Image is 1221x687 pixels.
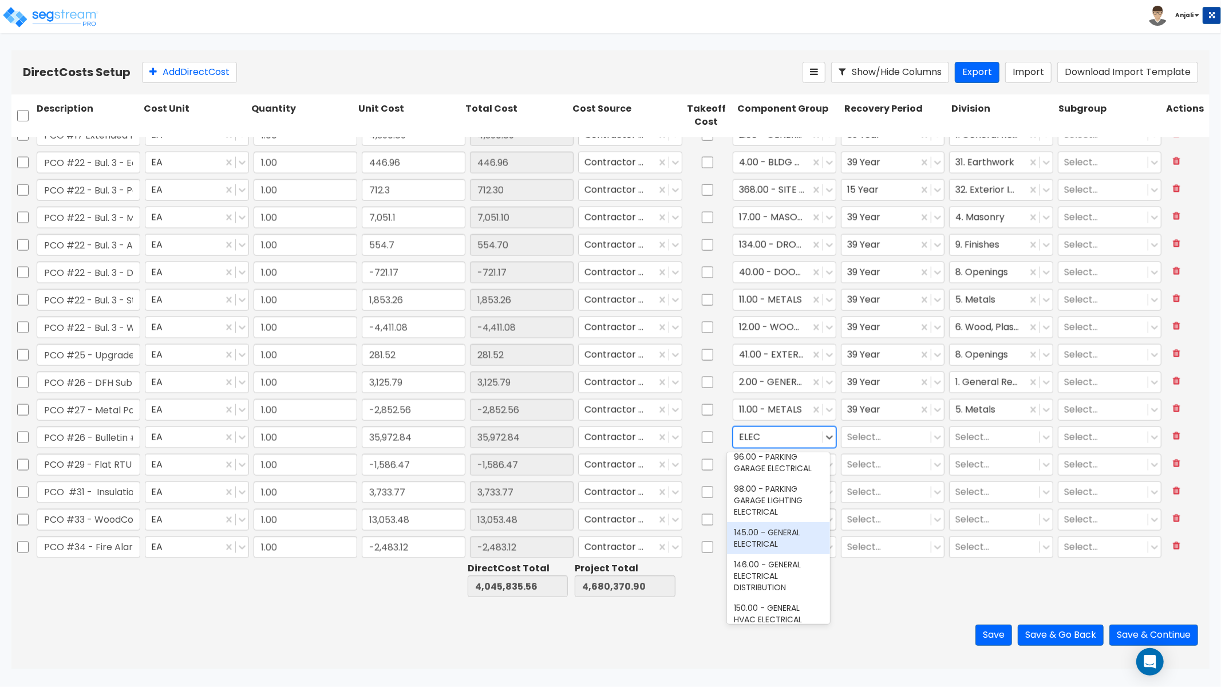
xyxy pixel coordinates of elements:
div: 11.00 - METALS [733,289,836,311]
div: Takeoff Cost [678,100,735,131]
div: 5. Metals [949,289,1053,311]
div: 31. Earthwork [949,152,1053,173]
button: Delete Row [1166,289,1187,309]
button: Delete Row [1166,207,1187,227]
div: EA [145,262,248,283]
div: Unit Cost [356,100,463,131]
button: AddDirectCost [142,62,237,83]
div: 32. Exterior Improvements [949,179,1053,201]
div: 8. Openings [949,344,1053,366]
div: 11.00 - METALS [733,399,836,421]
div: Contractor Cost, Client Cost [578,152,682,173]
div: 146.00 - GENERAL ELECTRICAL DISTRIBUTION [727,554,830,598]
div: 39 Year [841,372,945,393]
div: EA [145,234,248,256]
div: Contractor Cost, Client Cost [578,344,682,366]
button: Save & Go Back [1018,625,1104,646]
div: 1. General Requirements [949,124,1053,146]
div: 4. Masonry [949,207,1053,228]
div: Division [949,100,1056,131]
div: Actions [1164,100,1210,131]
button: Delete Row [1166,399,1187,419]
button: Delete Row [1166,427,1187,447]
b: Anjali [1175,11,1194,19]
button: Delete Row [1166,262,1187,282]
div: Description [34,100,141,131]
button: Download Import Template [1057,62,1198,83]
div: Contractor Cost, Client Cost [578,536,682,558]
button: Delete Row [1166,509,1187,529]
div: Contractor Cost, Client Cost [578,179,682,201]
div: 145.00 - GENERAL ELECTRICAL [727,522,830,554]
div: Quantity [249,100,356,131]
div: EA [145,317,248,338]
button: Delete Row [1166,234,1187,254]
div: 96.00 - PARKING GARAGE ELECTRICAL [727,447,830,479]
button: Delete Row [1166,481,1187,502]
div: 6. Wood, Plastics and Composites [949,317,1053,338]
div: Contractor Cost, Client Cost [578,289,682,311]
div: 98.00 - PARKING GARAGE LIGHTING ELECTRICAL [727,479,830,522]
div: 2.00 - GENERAL REQUIREMENTS [733,372,836,393]
div: 41.00 - EXTERIOR WINDOWS [733,344,836,366]
div: Contractor Cost, Client Cost [578,124,682,146]
div: 12.00 - WOOD & PLASTICS [733,317,836,338]
button: Delete Row [1166,179,1187,199]
div: 9. Finishes [949,234,1053,256]
button: Delete Row [1166,344,1187,364]
b: Direct Costs Setup [23,64,131,80]
button: Delete Row [1166,454,1187,474]
img: logo_pro_r.png [2,6,99,29]
button: Delete Row [1166,372,1187,392]
button: Save [975,625,1012,646]
div: 368.00 - SITE BRICK PAVERS [733,179,836,201]
div: Recovery Period [842,100,949,131]
div: 39 Year [841,344,945,366]
div: EA [145,509,248,531]
img: avatar.png [1148,6,1168,26]
div: EA [145,536,248,558]
div: 134.00 - DROP CEILING [733,234,836,256]
div: EA [145,289,248,311]
div: Contractor Cost, Client Cost [578,399,682,421]
div: Open Intercom Messenger [1136,648,1164,676]
div: EA [145,124,248,146]
div: Contractor Cost, Client Cost [578,427,682,448]
button: Delete Row [1166,124,1187,144]
div: Contractor Cost, Client Cost [578,509,682,531]
div: 8. Openings [949,262,1053,283]
div: 5. Metals [949,399,1053,421]
div: 4.00 - BLDG CLEARING, GRADING, & EXCAVATION [733,152,836,173]
div: 39 Year [841,124,945,146]
div: Subgroup [1057,100,1164,131]
div: Contractor Cost, Client Cost [578,481,682,503]
div: EA [145,372,248,393]
div: 39 Year [841,317,945,338]
div: Project Total [575,562,675,575]
button: Delete Row [1166,317,1187,337]
div: 40.00 - DOORS & WINDOWS [733,262,836,283]
button: Reorder Items [803,62,825,83]
button: Save & Continue [1109,625,1198,646]
div: 39 Year [841,399,945,421]
div: 39 Year [841,289,945,311]
div: EA [145,344,248,366]
div: Contractor Cost, Client Cost [578,372,682,393]
div: 17.00 - MASONRY [733,207,836,228]
div: 39 Year [841,234,945,256]
div: Direct Cost Total [468,562,568,575]
div: Cost Source [570,100,677,131]
div: Cost Unit [141,100,248,131]
div: 15 Year [841,179,945,201]
div: 1. General Requirements [949,372,1053,393]
div: 39 Year [841,207,945,228]
button: Export [955,62,999,83]
div: Contractor Cost, Client Cost [578,262,682,283]
div: EA [145,179,248,201]
div: Contractor Cost, Client Cost [578,454,682,476]
div: EA [145,427,248,448]
div: 2.00 - GENERAL REQUIREMENTS [733,124,836,146]
div: 39 Year [841,152,945,173]
div: Contractor Cost, Client Cost [578,234,682,256]
button: Import [1005,62,1052,83]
